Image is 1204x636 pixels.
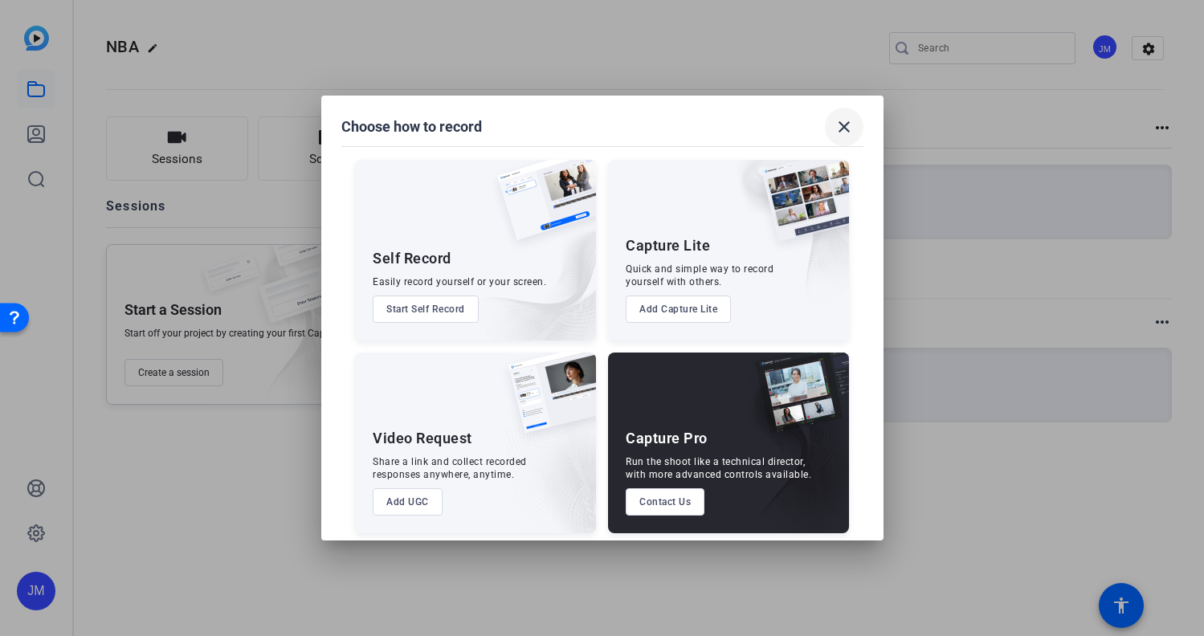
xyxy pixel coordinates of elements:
[373,429,472,448] div: Video Request
[626,455,811,481] div: Run the shoot like a technical director, with more advanced controls available.
[749,160,849,258] img: capture-lite.png
[743,353,849,450] img: capture-pro.png
[373,296,479,323] button: Start Self Record
[485,160,596,256] img: self-record.png
[626,236,710,255] div: Capture Lite
[730,373,849,533] img: embarkstudio-capture-pro.png
[835,117,854,137] mat-icon: close
[626,429,708,448] div: Capture Pro
[503,402,596,533] img: embarkstudio-ugc-content.png
[626,263,773,288] div: Quick and simple way to record yourself with others.
[373,455,527,481] div: Share a link and collect recorded responses anywhere, anytime.
[373,249,451,268] div: Self Record
[373,488,443,516] button: Add UGC
[496,353,596,450] img: ugc-content.png
[626,296,731,323] button: Add Capture Lite
[373,275,546,288] div: Easily record yourself or your screen.
[341,117,482,137] h1: Choose how to record
[626,488,704,516] button: Contact Us
[456,194,596,340] img: embarkstudio-self-record.png
[705,160,849,320] img: embarkstudio-capture-lite.png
